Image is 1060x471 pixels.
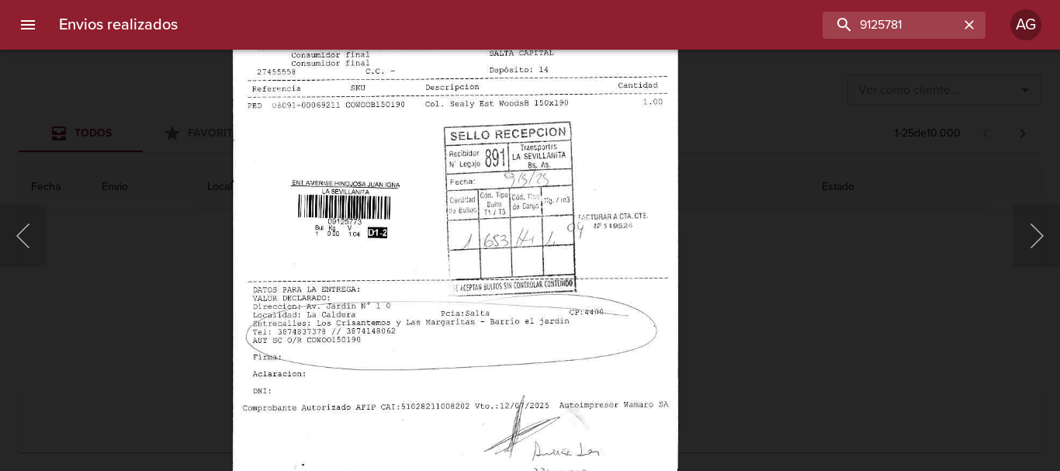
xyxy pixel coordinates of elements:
[59,12,178,37] h6: Envios realizados
[823,12,959,39] input: buscar
[1010,9,1041,40] div: AG
[1013,205,1060,267] button: Siguiente
[9,6,47,43] button: menu
[1010,9,1041,40] div: Abrir información de usuario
